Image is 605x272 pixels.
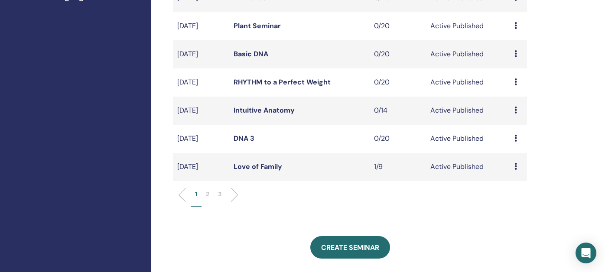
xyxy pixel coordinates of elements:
span: Create seminar [321,243,379,252]
p: 2 [206,190,209,199]
a: Plant Seminar [234,21,281,30]
td: Active Published [426,153,511,181]
a: Intuitive Anatomy [234,106,295,115]
td: [DATE] [173,153,229,181]
a: Create seminar [310,236,390,259]
a: RHYTHM to a Perfect Weight [234,78,331,87]
td: 0/20 [370,68,426,97]
td: [DATE] [173,40,229,68]
td: Active Published [426,97,511,125]
a: Love of Family [234,162,282,171]
td: 0/14 [370,97,426,125]
td: 1/9 [370,153,426,181]
td: Active Published [426,125,511,153]
td: 0/20 [370,12,426,40]
td: Active Published [426,40,511,68]
td: [DATE] [173,68,229,97]
p: 3 [218,190,221,199]
td: [DATE] [173,125,229,153]
td: [DATE] [173,12,229,40]
td: Active Published [426,68,511,97]
td: 0/20 [370,125,426,153]
td: Active Published [426,12,511,40]
p: 1 [195,190,197,199]
td: [DATE] [173,97,229,125]
a: DNA 3 [234,134,254,143]
td: 0/20 [370,40,426,68]
div: Open Intercom Messenger [576,243,596,263]
a: Basic DNA [234,49,268,58]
